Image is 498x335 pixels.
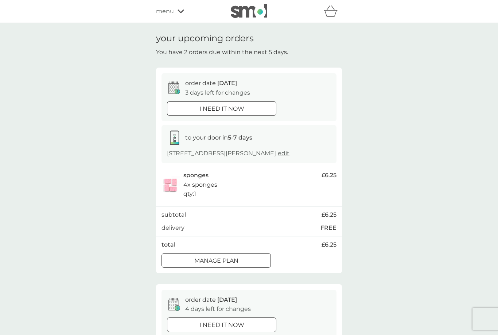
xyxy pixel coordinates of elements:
p: Manage plan [194,256,238,266]
p: order date [185,295,237,305]
span: [DATE] [217,296,237,303]
button: Manage plan [162,253,271,268]
p: 4x sponges [183,180,217,190]
button: i need it now [167,101,276,116]
span: £6.25 [322,240,336,250]
span: menu [156,7,174,16]
strong: 5-7 days [228,134,252,141]
span: £6.25 [322,210,336,220]
img: smol [231,4,267,18]
span: to your door in [185,134,252,141]
p: sponges [183,171,209,180]
p: [STREET_ADDRESS][PERSON_NAME] [167,149,289,158]
p: order date [185,79,237,88]
button: i need it now [167,317,276,332]
p: total [162,240,175,250]
p: 4 days left for changes [185,304,251,314]
a: edit [278,150,289,157]
p: i need it now [199,104,244,114]
p: subtotal [162,210,186,220]
p: qty : 1 [183,189,196,199]
span: £6.25 [322,171,336,180]
span: [DATE] [217,80,237,87]
div: basket [324,4,342,19]
p: FREE [320,223,336,233]
h1: your upcoming orders [156,33,254,44]
p: delivery [162,223,184,233]
p: i need it now [199,320,244,330]
p: You have 2 orders due within the next 5 days. [156,47,288,57]
p: 3 days left for changes [185,88,250,98]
